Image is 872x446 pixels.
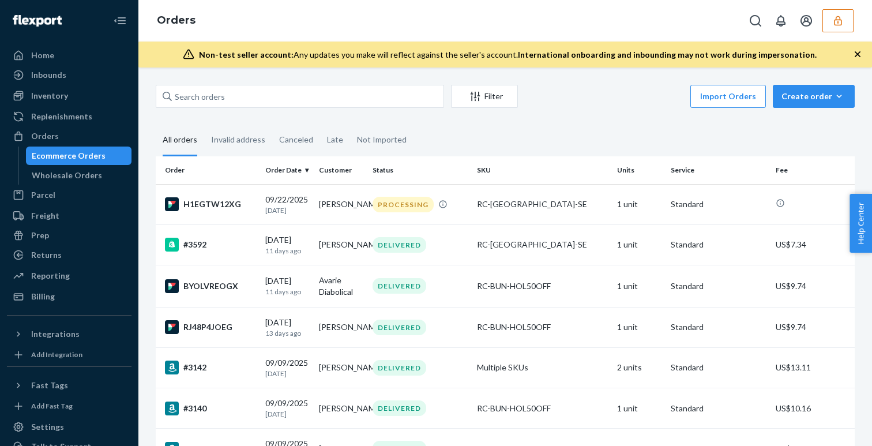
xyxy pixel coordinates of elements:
div: BYOLVREOGX [165,279,256,293]
div: Late [327,125,343,155]
div: Billing [31,291,55,302]
div: [DATE] [265,317,310,338]
div: #3142 [165,361,256,374]
p: Standard [671,403,766,414]
a: Prep [7,226,131,245]
p: 11 days ago [265,246,310,256]
td: US$7.34 [771,224,855,265]
td: US$9.74 [771,265,855,307]
div: DELIVERED [373,360,426,376]
div: Create order [781,91,846,102]
th: SKU [472,156,612,184]
a: Add Integration [7,348,131,362]
a: Add Fast Tag [7,399,131,413]
th: Service [666,156,771,184]
a: Billing [7,287,131,306]
div: Inventory [31,90,68,102]
p: [DATE] [265,369,310,378]
td: 1 unit [612,224,666,265]
td: [PERSON_NAME] [314,388,368,429]
div: 09/09/2025 [265,398,310,419]
div: Home [31,50,54,61]
td: 2 units [612,347,666,388]
p: Standard [671,321,766,333]
div: Reporting [31,270,70,282]
button: Import Orders [690,85,766,108]
div: DELIVERED [373,278,426,294]
p: [DATE] [265,205,310,215]
ol: breadcrumbs [148,4,205,38]
p: Standard [671,239,766,250]
a: Replenishments [7,107,131,126]
th: Units [612,156,666,184]
div: PROCESSING [373,197,434,212]
p: 13 days ago [265,328,310,338]
div: Any updates you make will reflect against the seller's account. [199,49,817,61]
p: Standard [671,280,766,292]
div: Integrations [31,328,80,340]
div: H1EGTW12XG [165,197,256,211]
th: Order Date [261,156,314,184]
a: Freight [7,207,131,225]
div: Filter [452,91,517,102]
td: 1 unit [612,265,666,307]
div: Not Imported [357,125,407,155]
button: Open notifications [769,9,792,32]
td: [PERSON_NAME] [314,224,368,265]
div: 09/22/2025 [265,194,310,215]
div: Ecommerce Orders [32,150,106,162]
div: DELIVERED [373,320,426,335]
div: RC-BUN-HOL50OFF [477,321,607,333]
button: Create order [773,85,855,108]
td: Multiple SKUs [472,347,612,388]
a: Orders [157,14,196,27]
td: US$10.16 [771,388,855,429]
button: Integrations [7,325,131,343]
div: Orders [31,130,59,142]
td: Avarie Diabolical [314,265,368,307]
button: Fast Tags [7,376,131,395]
div: DELIVERED [373,237,426,253]
a: Inventory [7,87,131,105]
td: 1 unit [612,388,666,429]
div: #3592 [165,238,256,252]
div: RC-BUN-HOL50OFF [477,280,607,292]
a: Orders [7,127,131,145]
div: RC-[GEOGRAPHIC_DATA]-SE [477,198,607,210]
div: Parcel [31,189,55,201]
div: Settings [31,421,64,433]
button: Close Navigation [108,9,131,32]
div: [DATE] [265,275,310,297]
div: All orders [163,125,197,156]
td: [PERSON_NAME] [314,184,368,224]
button: Filter [451,85,518,108]
td: [PERSON_NAME] [314,307,368,347]
div: Fast Tags [31,380,68,391]
div: Inbounds [31,69,66,81]
div: Canceled [279,125,313,155]
div: Customer [319,165,363,175]
a: Inbounds [7,66,131,84]
div: RC-[GEOGRAPHIC_DATA]-SE [477,239,607,250]
td: US$13.11 [771,347,855,388]
div: Add Fast Tag [31,401,73,411]
td: US$9.74 [771,307,855,347]
div: 09/09/2025 [265,357,310,378]
span: Non-test seller account: [199,50,294,59]
div: #3140 [165,402,256,415]
a: Returns [7,246,131,264]
td: 1 unit [612,184,666,224]
button: Help Center [850,194,872,253]
div: Wholesale Orders [32,170,102,181]
a: Ecommerce Orders [26,147,132,165]
button: Open account menu [795,9,818,32]
input: Search orders [156,85,444,108]
a: Settings [7,418,131,436]
p: 11 days ago [265,287,310,297]
p: [DATE] [265,409,310,419]
td: [PERSON_NAME] [314,347,368,388]
div: [DATE] [265,234,310,256]
div: RJ48P4JOEG [165,320,256,334]
a: Reporting [7,267,131,285]
p: Standard [671,198,766,210]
